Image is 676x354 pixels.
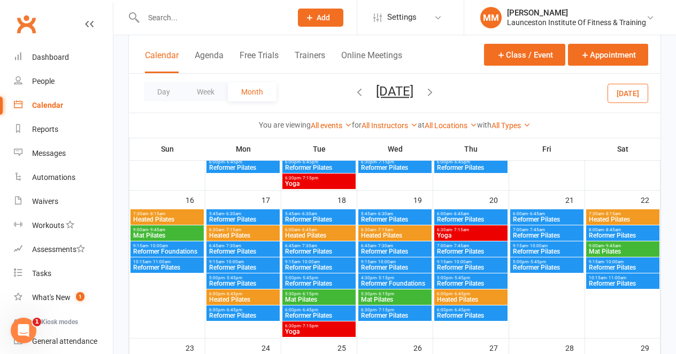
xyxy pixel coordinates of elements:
[360,232,429,239] span: Heated Pilates
[436,292,505,296] span: 6:00pm
[360,164,429,171] span: Reformer Pilates
[209,248,278,255] span: Reformer Pilates
[452,160,470,164] span: - 6:45pm
[528,259,546,264] span: - 5:45pm
[205,138,281,160] th: Mon
[285,264,354,271] span: Reformer Pilates
[33,318,41,326] span: 1
[224,259,244,264] span: - 10:00am
[14,238,113,262] a: Assessments
[300,259,320,264] span: - 10:00am
[32,101,63,109] div: Calendar
[32,269,51,278] div: Tasks
[133,216,202,223] span: Heated Pilates
[608,83,648,103] button: [DATE]
[360,292,429,296] span: 5:30pm
[360,259,429,264] span: 9:15am
[376,243,393,248] span: - 7:30am
[285,328,354,335] span: Yoga
[32,197,58,206] div: Waivers
[32,173,75,182] div: Automations
[377,308,394,312] span: - 7:15pm
[436,276,505,280] span: 5:00pm
[512,211,581,216] span: 6:00am
[436,164,505,171] span: Reformer Pilates
[377,160,394,164] span: - 7:15pm
[341,50,402,73] button: Online Meetings
[228,82,276,101] button: Month
[641,191,660,208] div: 22
[301,308,318,312] span: - 6:45pm
[224,243,241,248] span: - 7:30am
[588,227,657,232] span: 8:00am
[195,50,224,73] button: Agenda
[588,248,657,255] span: Mat Pilates
[376,259,396,264] span: - 10:00am
[133,232,202,239] span: Mat Pilates
[14,117,113,141] a: Reports
[298,9,343,27] button: Add
[144,82,183,101] button: Day
[565,191,585,208] div: 21
[436,259,505,264] span: 9:15am
[452,308,470,312] span: - 6:45pm
[14,93,113,117] a: Calendar
[209,296,278,303] span: Heated Pilates
[285,164,354,171] span: Reformer Pilates
[140,10,284,25] input: Search...
[436,243,505,248] span: 7:00am
[507,18,646,27] div: Launceston Institute Of Fitness & Training
[528,211,545,216] span: - 6:45am
[376,211,393,216] span: - 6:30am
[14,262,113,286] a: Tasks
[452,276,470,280] span: - 5:45pm
[360,227,429,232] span: 6:30am
[362,121,418,130] a: All Instructors
[209,227,278,232] span: 6:30am
[477,121,491,129] strong: with
[436,227,505,232] span: 6:30am
[225,160,242,164] span: - 6:45pm
[436,232,505,239] span: Yoga
[436,264,505,271] span: Reformer Pilates
[377,276,394,280] span: - 5:15pm
[281,138,357,160] th: Tue
[568,44,648,66] button: Appointment
[209,243,278,248] span: 6:45am
[360,308,429,312] span: 6:30pm
[285,180,354,187] span: Yoga
[32,337,97,345] div: General attendance
[491,121,531,130] a: All Types
[436,280,505,287] span: Reformer Pilates
[285,232,354,239] span: Heated Pilates
[436,312,505,319] span: Reformer Pilates
[14,45,113,69] a: Dashboard
[425,121,477,130] a: All Locations
[285,308,354,312] span: 6:00pm
[480,7,502,28] div: MM
[301,324,318,328] span: - 7:15pm
[209,312,278,319] span: Reformer Pilates
[209,211,278,216] span: 5:45am
[604,211,621,216] span: - 8:15am
[484,44,565,66] button: Class / Event
[225,276,242,280] span: - 5:45pm
[452,211,469,216] span: - 6:45am
[452,292,470,296] span: - 6:45pm
[209,232,278,239] span: Heated Pilates
[352,121,362,129] strong: for
[148,243,168,248] span: - 10:00am
[360,312,429,319] span: Reformer Pilates
[32,77,55,85] div: People
[588,280,657,287] span: Reformer Pilates
[14,166,113,190] a: Automations
[129,138,205,160] th: Sun
[360,211,429,216] span: 5:45am
[436,216,505,223] span: Reformer Pilates
[337,191,357,208] div: 18
[588,216,657,223] span: Heated Pilates
[285,243,354,248] span: 6:45am
[285,216,354,223] span: Reformer Pilates
[285,211,354,216] span: 5:45am
[418,121,425,129] strong: at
